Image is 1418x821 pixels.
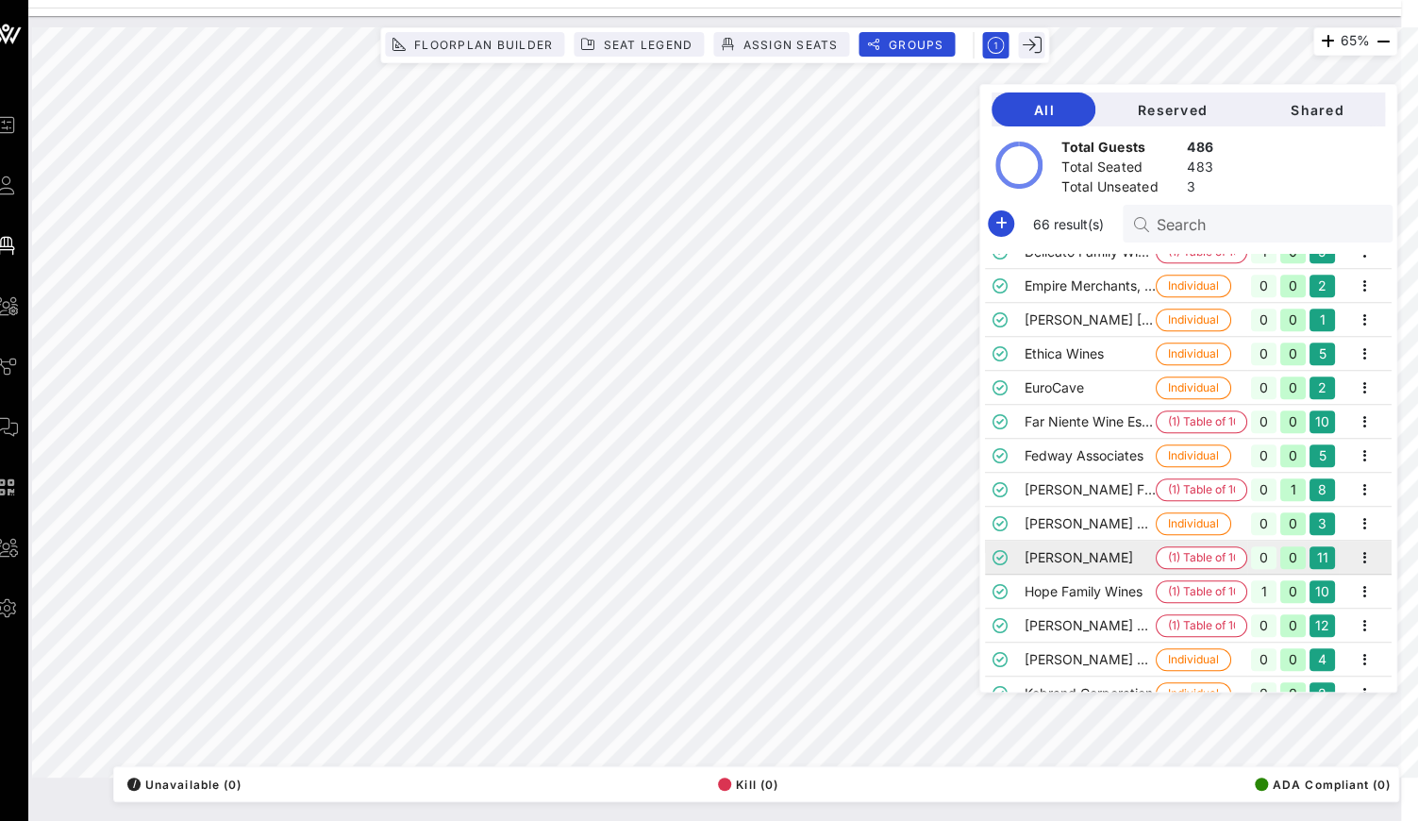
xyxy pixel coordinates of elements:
[1310,512,1335,535] div: 3
[1187,177,1213,201] div: 3
[1280,682,1306,705] div: 0
[1263,102,1370,118] span: Shared
[1310,275,1335,297] div: 2
[1251,343,1276,365] div: 0
[1025,371,1156,405] td: EuroCave
[122,771,242,797] button: /Unavailable (0)
[1025,473,1156,507] td: [PERSON_NAME] Family Wine & Spirits
[1168,343,1219,364] span: Individual
[1280,377,1306,399] div: 0
[1280,580,1306,603] div: 0
[1248,92,1385,126] button: Shared
[1251,546,1276,569] div: 0
[1061,177,1179,201] div: Total Unseated
[1168,445,1219,466] span: Individual
[1280,512,1306,535] div: 0
[1168,377,1219,398] span: Individual
[1310,343,1335,365] div: 5
[1061,138,1179,161] div: Total Guests
[1310,478,1335,501] div: 8
[1251,648,1276,671] div: 0
[1251,309,1276,331] div: 0
[1251,512,1276,535] div: 0
[1310,614,1335,637] div: 12
[1025,405,1156,439] td: Far Niente Wine Estates
[1095,92,1248,126] button: Reserved
[1025,439,1156,473] td: Fedway Associates
[718,778,778,792] span: Kill (0)
[712,771,778,797] button: Kill (0)
[888,38,944,52] span: Groups
[1168,615,1235,636] span: (1) Table of 10
[1168,581,1235,602] span: (1) Table of 10
[574,32,704,57] button: Seat Legend
[1255,778,1391,792] span: ADA Compliant (0)
[1025,541,1156,575] td: [PERSON_NAME]
[1280,478,1306,501] div: 1
[1310,682,1335,705] div: 2
[1007,102,1080,118] span: All
[1251,275,1276,297] div: 0
[127,778,141,791] div: /
[1310,309,1335,331] div: 1
[1251,580,1276,603] div: 1
[385,32,565,57] button: Floorplan Builder
[1251,478,1276,501] div: 0
[127,778,242,792] span: Unavailable (0)
[602,38,692,52] span: Seat Legend
[1313,27,1397,56] div: 65%
[1280,614,1306,637] div: 0
[1025,609,1156,643] td: [PERSON_NAME] Vineyards & Wines
[1280,546,1306,569] div: 0
[1025,643,1156,677] td: [PERSON_NAME] Brothers
[1168,649,1219,670] span: Individual
[1251,410,1276,433] div: 0
[1110,102,1233,118] span: Reserved
[1168,683,1219,704] span: Individual
[1310,410,1335,433] div: 10
[1310,648,1335,671] div: 4
[1025,507,1156,541] td: [PERSON_NAME] & Sons
[1187,138,1213,161] div: 486
[1168,310,1219,330] span: Individual
[1280,410,1306,433] div: 0
[1168,547,1235,568] span: (1) Table of 10
[1025,337,1156,371] td: Ethica Wines
[1280,343,1306,365] div: 0
[1310,377,1335,399] div: 2
[1251,444,1276,467] div: 0
[1310,546,1335,569] div: 11
[713,32,849,57] button: Assign Seats
[1280,275,1306,297] div: 0
[1168,513,1219,534] span: Individual
[1251,682,1276,705] div: 0
[1249,771,1391,797] button: ADA Compliant (0)
[1025,575,1156,609] td: Hope Family Wines
[1168,276,1219,296] span: Individual
[1168,479,1235,500] span: (1) Table of 10
[1251,377,1276,399] div: 0
[1280,444,1306,467] div: 0
[1310,580,1335,603] div: 10
[1310,444,1335,467] div: 5
[1025,303,1156,337] td: [PERSON_NAME] [GEOGRAPHIC_DATA]
[742,38,838,52] span: Assign Seats
[1061,158,1179,181] div: Total Seated
[1026,214,1111,234] span: 66 result(s)
[413,38,554,52] span: Floorplan Builder
[992,92,1095,126] button: All
[859,32,956,57] button: Groups
[1025,677,1156,711] td: Kobrand Corporation
[1168,411,1235,432] span: (1) Table of 10
[1280,648,1306,671] div: 0
[1025,269,1156,303] td: Empire Merchants, LLC.
[1187,158,1213,181] div: 483
[1280,309,1306,331] div: 0
[1251,614,1276,637] div: 0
